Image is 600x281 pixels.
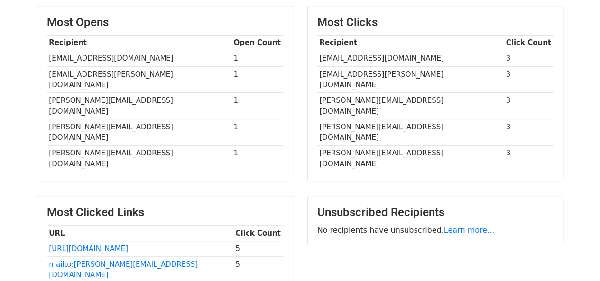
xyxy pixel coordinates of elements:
[231,66,283,93] td: 1
[47,93,231,119] td: [PERSON_NAME][EMAIL_ADDRESS][DOMAIN_NAME]
[231,145,283,172] td: 1
[504,51,554,66] td: 3
[504,119,554,145] td: 3
[317,225,554,235] p: No recipients have unsubscribed.
[444,226,495,235] a: Learn more...
[49,245,128,253] a: [URL][DOMAIN_NAME]
[231,119,283,145] td: 1
[317,51,504,66] td: [EMAIL_ADDRESS][DOMAIN_NAME]
[504,35,554,51] th: Click Count
[231,35,283,51] th: Open Count
[47,119,231,145] td: [PERSON_NAME][EMAIL_ADDRESS][DOMAIN_NAME]
[504,145,554,172] td: 3
[47,225,233,241] th: URL
[47,51,231,66] td: [EMAIL_ADDRESS][DOMAIN_NAME]
[317,66,504,93] td: [EMAIL_ADDRESS][PERSON_NAME][DOMAIN_NAME]
[47,66,231,93] td: [EMAIL_ADDRESS][PERSON_NAME][DOMAIN_NAME]
[47,16,283,29] h3: Most Opens
[317,206,554,219] h3: Unsubscribed Recipients
[49,260,198,280] a: mailto:[PERSON_NAME][EMAIL_ADDRESS][DOMAIN_NAME]
[317,119,504,145] td: [PERSON_NAME][EMAIL_ADDRESS][DOMAIN_NAME]
[317,93,504,119] td: [PERSON_NAME][EMAIL_ADDRESS][DOMAIN_NAME]
[233,225,283,241] th: Click Count
[47,206,283,219] h3: Most Clicked Links
[504,93,554,119] td: 3
[317,16,554,29] h3: Most Clicks
[231,51,283,66] td: 1
[231,93,283,119] td: 1
[553,236,600,281] iframe: Chat Widget
[233,241,283,257] td: 5
[504,66,554,93] td: 3
[317,35,504,51] th: Recipient
[47,35,231,51] th: Recipient
[317,145,504,172] td: [PERSON_NAME][EMAIL_ADDRESS][DOMAIN_NAME]
[47,145,231,172] td: [PERSON_NAME][EMAIL_ADDRESS][DOMAIN_NAME]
